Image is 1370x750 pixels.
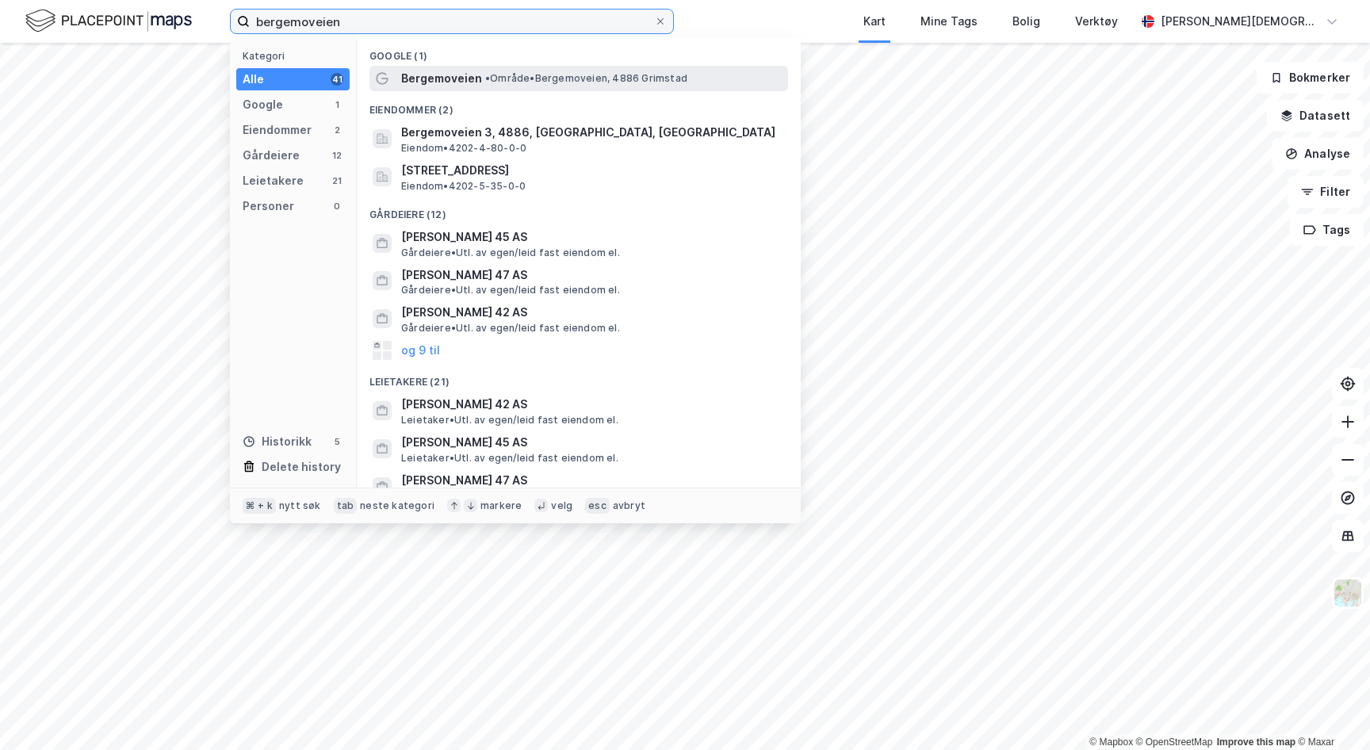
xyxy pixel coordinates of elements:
[1333,578,1363,608] img: Z
[243,432,312,451] div: Historikk
[357,91,801,120] div: Eiendommer (2)
[401,303,782,322] span: [PERSON_NAME] 42 AS
[585,498,610,514] div: esc
[485,72,687,85] span: Område • Bergemoveien, 4886 Grimstad
[1257,62,1364,94] button: Bokmerker
[401,247,620,259] span: Gårdeiere • Utl. av egen/leid fast eiendom el.
[401,414,618,427] span: Leietaker • Utl. av egen/leid fast eiendom el.
[401,322,620,335] span: Gårdeiere • Utl. av egen/leid fast eiendom el.
[243,197,294,216] div: Personer
[243,121,312,140] div: Eiendommer
[331,98,343,111] div: 1
[25,7,192,35] img: logo.f888ab2527a4732fd821a326f86c7f29.svg
[401,341,440,360] button: og 9 til
[401,266,782,285] span: [PERSON_NAME] 47 AS
[401,284,620,297] span: Gårdeiere • Utl. av egen/leid fast eiendom el.
[331,149,343,162] div: 12
[401,433,782,452] span: [PERSON_NAME] 45 AS
[262,457,341,476] div: Delete history
[401,471,782,490] span: [PERSON_NAME] 47 AS
[331,174,343,187] div: 21
[243,498,276,514] div: ⌘ + k
[551,499,572,512] div: velg
[243,50,350,62] div: Kategori
[1075,12,1118,31] div: Verktøy
[485,72,490,84] span: •
[401,180,526,193] span: Eiendom • 4202-5-35-0-0
[1012,12,1040,31] div: Bolig
[357,363,801,392] div: Leietakere (21)
[1272,138,1364,170] button: Analyse
[613,499,645,512] div: avbryt
[1089,737,1133,748] a: Mapbox
[243,95,283,114] div: Google
[401,123,782,142] span: Bergemoveien 3, 4886, [GEOGRAPHIC_DATA], [GEOGRAPHIC_DATA]
[1217,737,1295,748] a: Improve this map
[401,395,782,414] span: [PERSON_NAME] 42 AS
[401,69,482,88] span: Bergemoveien
[1291,674,1370,750] iframe: Chat Widget
[401,161,782,180] span: [STREET_ADDRESS]
[1291,674,1370,750] div: Kontrollprogram for chat
[357,196,801,224] div: Gårdeiere (12)
[1161,12,1319,31] div: [PERSON_NAME][DEMOGRAPHIC_DATA]
[331,435,343,448] div: 5
[863,12,886,31] div: Kart
[401,228,782,247] span: [PERSON_NAME] 45 AS
[920,12,978,31] div: Mine Tags
[331,73,343,86] div: 41
[279,499,321,512] div: nytt søk
[357,37,801,66] div: Google (1)
[331,200,343,212] div: 0
[1136,737,1213,748] a: OpenStreetMap
[243,146,300,165] div: Gårdeiere
[1267,100,1364,132] button: Datasett
[334,498,358,514] div: tab
[250,10,654,33] input: Søk på adresse, matrikkel, gårdeiere, leietakere eller personer
[331,124,343,136] div: 2
[401,452,618,465] span: Leietaker • Utl. av egen/leid fast eiendom el.
[1290,214,1364,246] button: Tags
[480,499,522,512] div: markere
[243,70,264,89] div: Alle
[1288,176,1364,208] button: Filter
[243,171,304,190] div: Leietakere
[401,142,526,155] span: Eiendom • 4202-4-80-0-0
[360,499,434,512] div: neste kategori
